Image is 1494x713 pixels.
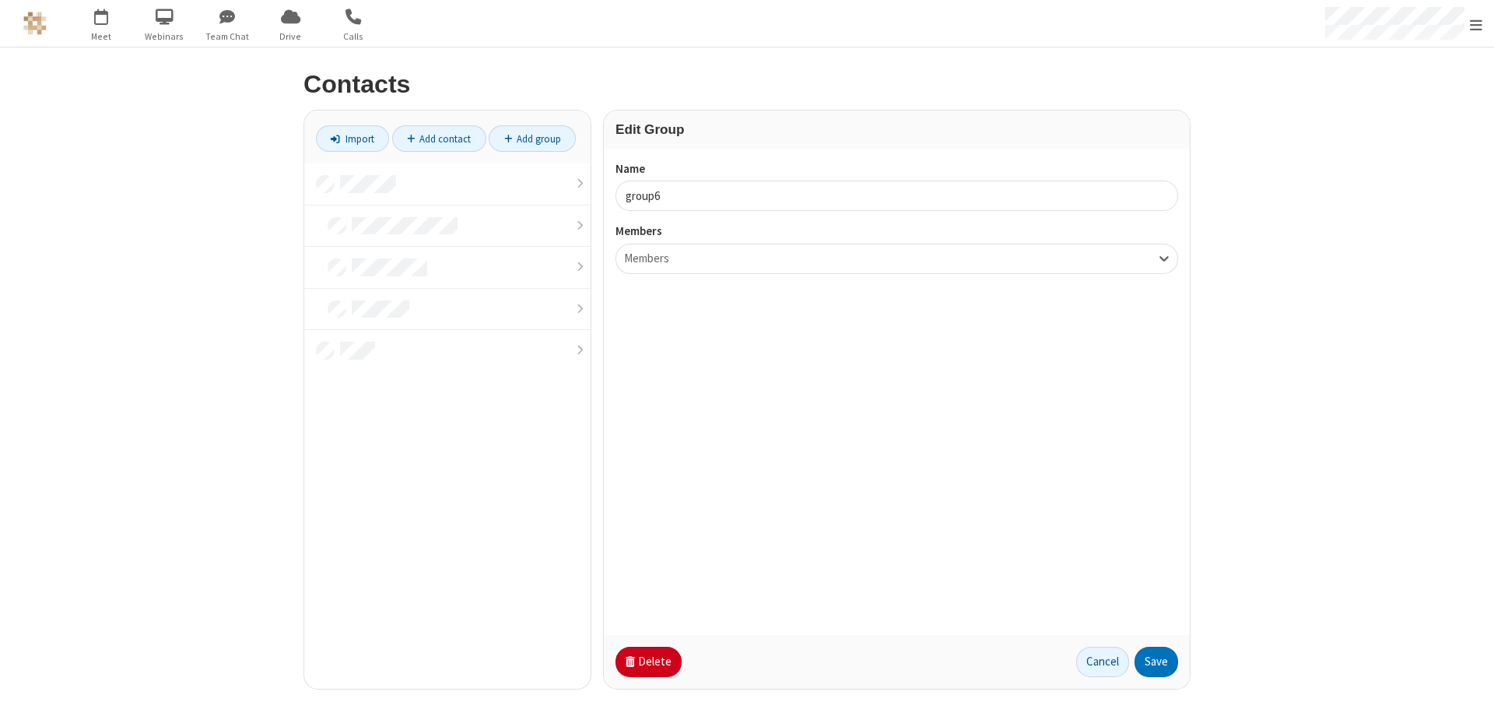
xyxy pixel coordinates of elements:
label: Name [615,160,1178,178]
img: QA Selenium DO NOT DELETE OR CHANGE [23,12,47,35]
input: Name [615,181,1178,211]
button: Save [1135,647,1178,678]
h3: Edit Group [615,122,1178,137]
span: Calls [324,30,383,44]
label: Members [615,223,1178,241]
span: Team Chat [198,30,257,44]
span: Meet [72,30,131,44]
h2: Contacts [303,71,1191,98]
div: Members [624,250,679,268]
span: Drive [261,30,320,44]
a: Add group [489,125,576,152]
span: Webinars [135,30,194,44]
a: Cancel [1076,647,1129,678]
button: Delete [615,647,682,678]
a: Import [316,125,389,152]
a: Add contact [392,125,486,152]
